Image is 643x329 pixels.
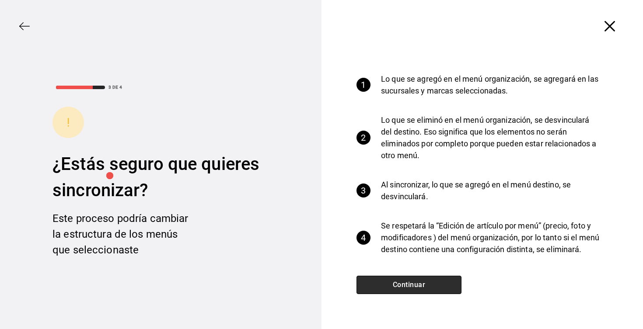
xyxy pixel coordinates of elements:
[381,73,601,97] p: Lo que se agregó en el menú organización, se agregará en las sucursales y marcas seleccionadas.
[356,131,370,145] div: 2
[356,78,370,92] div: 1
[356,276,461,294] button: Continuar
[356,231,370,245] div: 4
[381,179,601,202] p: Al sincronizar, lo que se agregó en el menú destino, se desvinculará.
[381,114,601,161] p: Lo que se eliminó en el menú organización, se desvinculará del destino. Eso significa que los ele...
[52,211,192,258] div: Este proceso podría cambiar la estructura de los menús que seleccionaste
[381,220,601,255] p: Se respetará la “Edición de artículo por menú” (precio, foto y modificadores ) del menú organizac...
[52,151,269,204] div: ¿Estás seguro que quieres sincronizar?
[108,84,122,90] div: 3 DE 4
[356,184,370,197] div: 3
